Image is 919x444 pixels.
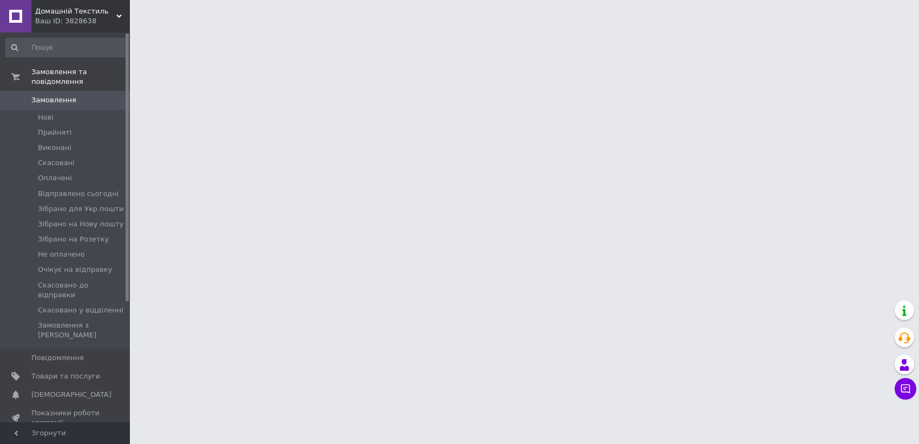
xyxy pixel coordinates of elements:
span: Відправлено сьогодні [38,189,119,199]
span: Скасовані [38,158,75,168]
span: Прийняті [38,128,71,138]
span: Замовлення з [PERSON_NAME] [38,321,126,340]
span: Товари та послуги [31,371,100,381]
span: Скасовано до відправки [38,280,126,300]
span: Не оплачено [38,250,85,259]
span: Домашній Текстиль [35,6,116,16]
span: Зібрано на Нову пошту [38,219,123,229]
div: Ваш ID: 3828638 [35,16,130,26]
span: Зібрано для Укр.пошти [38,204,124,214]
span: Зібрано на Розетку [38,234,109,244]
span: Замовлення та повідомлення [31,67,130,87]
span: Нові [38,113,54,122]
span: Оплачені [38,173,72,183]
button: Чат з покупцем [895,378,916,400]
span: Виконані [38,143,71,153]
span: Показники роботи компанії [31,408,100,428]
span: Повідомлення [31,353,84,363]
input: Пошук [5,38,127,57]
span: Очікує на відправку [38,265,112,275]
span: Замовлення [31,95,76,105]
span: Скасовано у відділенні [38,305,123,315]
span: [DEMOGRAPHIC_DATA] [31,390,111,400]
